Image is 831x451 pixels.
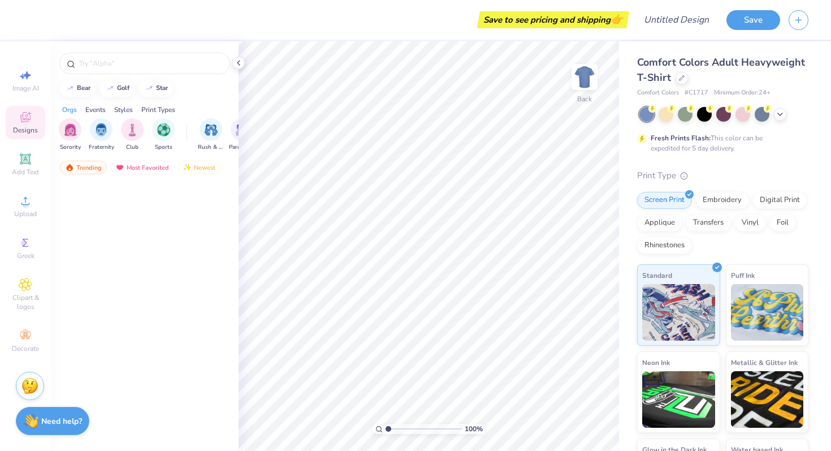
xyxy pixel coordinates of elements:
div: filter for Club [121,118,144,152]
img: Puff Ink [731,284,804,341]
div: Most Favorited [110,161,174,174]
button: filter button [89,118,114,152]
span: 100 % [465,424,483,434]
img: Metallic & Glitter Ink [731,371,804,428]
span: Add Text [12,167,39,177]
div: Events [85,105,106,115]
span: Puff Ink [731,269,755,281]
button: golf [99,80,135,97]
div: Digital Print [752,192,807,209]
span: Decorate [12,344,39,353]
div: Trending [60,161,107,174]
img: Rush & Bid Image [205,123,218,136]
div: bear [77,85,90,91]
button: filter button [121,118,144,152]
button: star [138,80,173,97]
div: Rhinestones [637,237,692,254]
div: Print Type [637,169,808,182]
div: Transfers [686,214,731,231]
img: Newest.gif [183,164,192,171]
div: filter for Sorority [59,118,81,152]
div: Newest [178,161,220,174]
img: trending.gif [65,164,74,171]
div: Styles [114,105,133,115]
span: Fraternity [89,143,114,152]
span: Sports [155,143,172,152]
strong: Need help? [41,416,82,427]
span: Metallic & Glitter Ink [731,356,798,368]
img: trend_line.gif [145,85,154,92]
span: Standard [642,269,672,281]
div: Screen Print [637,192,692,209]
span: Club [126,143,138,152]
div: Print Types [141,105,175,115]
div: Applique [637,214,682,231]
img: most_fav.gif [115,164,124,171]
div: Save to see pricing and shipping [480,11,626,28]
div: filter for Fraternity [89,118,114,152]
img: Neon Ink [642,371,715,428]
div: filter for Parent's Weekend [229,118,255,152]
button: bear [59,80,96,97]
div: Embroidery [695,192,749,209]
span: Sorority [60,143,81,152]
div: star [156,85,168,91]
span: 👉 [611,12,623,26]
button: Save [726,10,780,30]
input: Try "Alpha" [78,58,223,69]
span: Greek [17,251,34,260]
img: Back [573,66,596,88]
strong: Fresh Prints Flash: [651,134,711,143]
img: trend_line.gif [66,85,75,92]
span: Neon Ink [642,356,670,368]
img: Parent's Weekend Image [236,123,249,136]
div: golf [117,85,129,91]
span: Comfort Colors [637,88,679,98]
button: filter button [229,118,255,152]
div: Vinyl [734,214,766,231]
div: filter for Sports [152,118,175,152]
span: Parent's Weekend [229,143,255,152]
div: Back [577,94,592,104]
div: This color can be expedited for 5 day delivery. [651,133,790,153]
img: Sorority Image [64,123,77,136]
div: Orgs [62,105,77,115]
button: filter button [198,118,224,152]
span: # C1717 [685,88,708,98]
span: Upload [14,209,37,218]
span: Minimum Order: 24 + [714,88,771,98]
img: Club Image [126,123,138,136]
div: filter for Rush & Bid [198,118,224,152]
span: Image AI [12,84,39,93]
img: Standard [642,284,715,341]
button: filter button [152,118,175,152]
span: Rush & Bid [198,143,224,152]
input: Untitled Design [635,8,718,31]
img: Fraternity Image [95,123,107,136]
div: Foil [769,214,796,231]
img: trend_line.gif [106,85,115,92]
span: Clipart & logos [6,293,45,311]
span: Comfort Colors Adult Heavyweight T-Shirt [637,55,805,84]
span: Designs [13,126,38,135]
img: Sports Image [157,123,170,136]
button: filter button [59,118,81,152]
